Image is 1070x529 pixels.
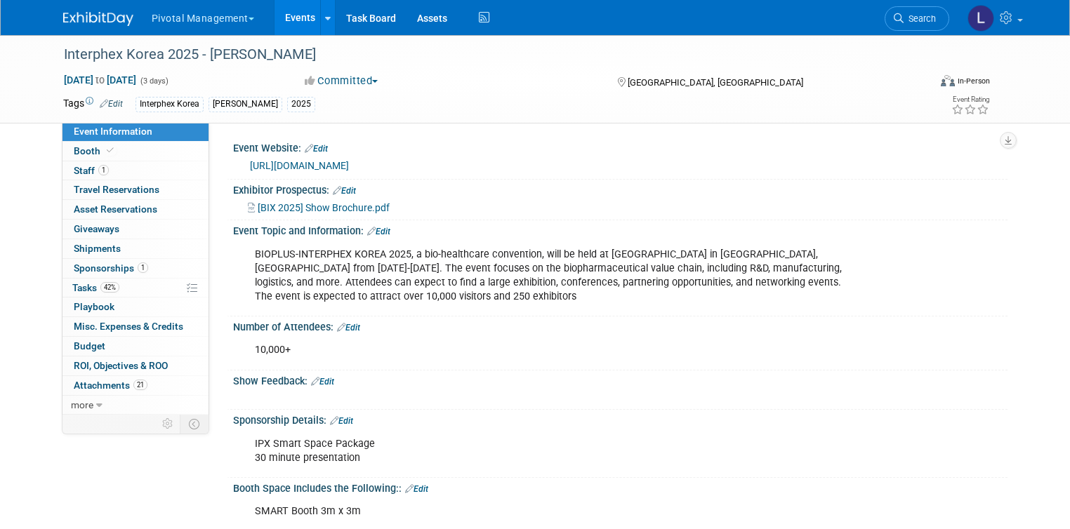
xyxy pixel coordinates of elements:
span: 1 [98,165,109,175]
a: more [62,396,209,415]
span: more [71,399,93,410]
span: [GEOGRAPHIC_DATA], [GEOGRAPHIC_DATA] [628,77,803,88]
span: 42% [100,282,119,293]
a: Travel Reservations [62,180,209,199]
div: Show Feedback: [233,370,1008,389]
a: Edit [311,377,334,387]
div: Interphex Korea [136,97,204,112]
a: Edit [305,144,328,154]
td: Toggle Event Tabs [180,415,209,433]
span: Misc. Expenses & Credits [74,321,183,332]
a: Edit [333,186,356,196]
span: to [93,74,107,86]
div: 2025 [287,97,315,112]
a: Edit [337,323,360,333]
td: Tags [63,96,123,112]
span: (3 days) [139,76,169,86]
span: 1 [138,262,148,273]
a: Event Information [62,122,209,141]
a: Shipments [62,239,209,258]
span: Asset Reservations [74,203,157,215]
div: IPX Smart Space Package 30 minute presentation [245,430,857,472]
i: Booth reservation complete [107,147,114,154]
div: Event Website: [233,138,1008,156]
div: Number of Attendees: [233,316,1008,335]
a: ROI, Objectives & ROO [62,356,209,375]
a: Misc. Expenses & Credits [62,317,209,336]
div: Event Topic and Information: [233,220,1008,239]
a: Staff1 [62,161,209,180]
div: Sponsorship Details: [233,410,1008,428]
button: Committed [300,74,383,88]
span: [DATE] [DATE] [63,74,137,86]
span: Staff [74,165,109,176]
td: Personalize Event Tab Strip [156,415,180,433]
div: SMART Booth 3m x 3m [245,497,857,525]
span: Budget [74,340,105,351]
a: [BIX 2025] Show Brochure.pdf [248,202,390,213]
div: 10,000+ [245,336,857,364]
a: Edit [100,99,123,109]
a: Edit [367,227,390,236]
a: Edit [405,484,428,494]
a: Playbook [62,297,209,316]
a: [URL][DOMAIN_NAME] [250,160,349,171]
span: [BIX 2025] Show Brochure.pdf [258,202,390,213]
span: Giveaways [74,223,119,234]
span: ROI, Objectives & ROO [74,360,168,371]
div: BIOPLUS-INTERPHEX KOREA 2025, a bio-healthcare convention, will be held at [GEOGRAPHIC_DATA] in [... [245,241,857,311]
a: Asset Reservations [62,200,209,219]
div: Interphex Korea 2025 - [PERSON_NAME] [59,42,911,67]
a: Budget [62,337,209,356]
span: Playbook [74,301,114,312]
span: Attachments [74,380,147,391]
span: Booth [74,145,117,156]
a: Attachments21 [62,376,209,395]
span: Search [904,13,936,24]
div: Booth Space Includes the Following:: [233,478,1008,496]
a: Search [885,6,949,31]
div: Event Format [853,73,990,94]
span: Travel Reservations [74,184,159,195]
a: Edit [330,416,353,426]
span: Shipments [74,243,121,254]
div: Exhibitor Prospectus: [233,180,1008,198]
span: Tasks [72,282,119,293]
a: Tasks42% [62,279,209,297]
a: Giveaways [62,220,209,239]
div: Event Rating [951,96,989,103]
div: [PERSON_NAME] [209,97,282,112]
img: ExhibitDay [63,12,133,26]
span: 21 [133,380,147,390]
div: In-Person [957,76,990,86]
img: Format-Inperson.png [941,75,955,86]
img: Leslie Pelton [967,5,994,32]
span: Sponsorships [74,262,148,274]
a: Booth [62,142,209,161]
span: Event Information [74,126,152,137]
a: Sponsorships1 [62,259,209,278]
